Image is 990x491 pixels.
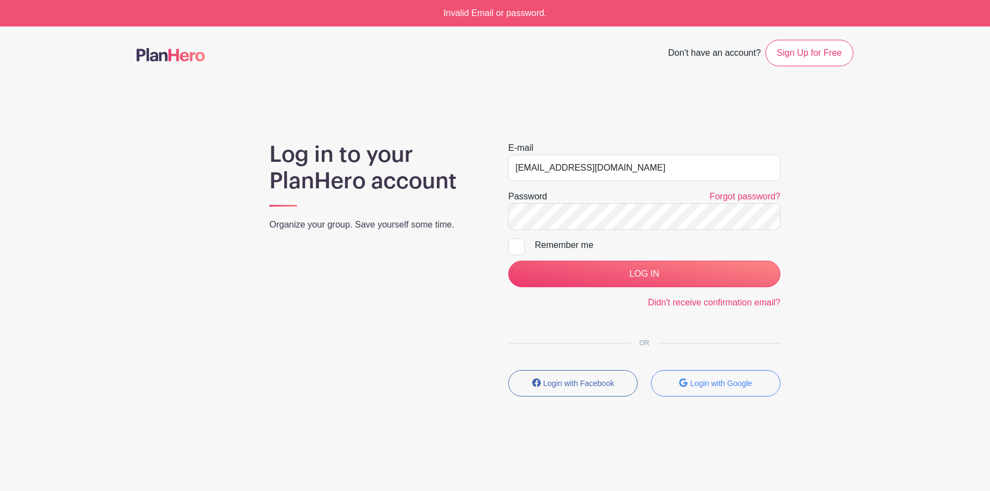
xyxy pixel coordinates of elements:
h1: Log in to your PlanHero account [269,141,482,194]
small: Login with Google [690,379,752,388]
a: Didn't receive confirmation email? [648,298,780,307]
img: logo-507f7623f17ff9eddc593b1ce0a138ce2505c220e1c5a4e2b4648c50719b7d32.svg [137,48,205,61]
label: E-mail [508,141,533,155]
a: Forgot password? [710,192,780,201]
span: Don't have an account? [668,42,761,66]
p: Organize your group. Save yourself some time. [269,218,482,231]
label: Password [508,190,547,203]
button: Login with Facebook [508,370,638,397]
button: Login with Google [651,370,780,397]
input: e.g. julie@eventco.com [508,155,780,181]
input: LOG IN [508,261,780,287]
a: Sign Up for Free [765,40,853,66]
small: Login with Facebook [543,379,614,388]
div: Remember me [535,239,780,252]
span: OR [631,339,658,347]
